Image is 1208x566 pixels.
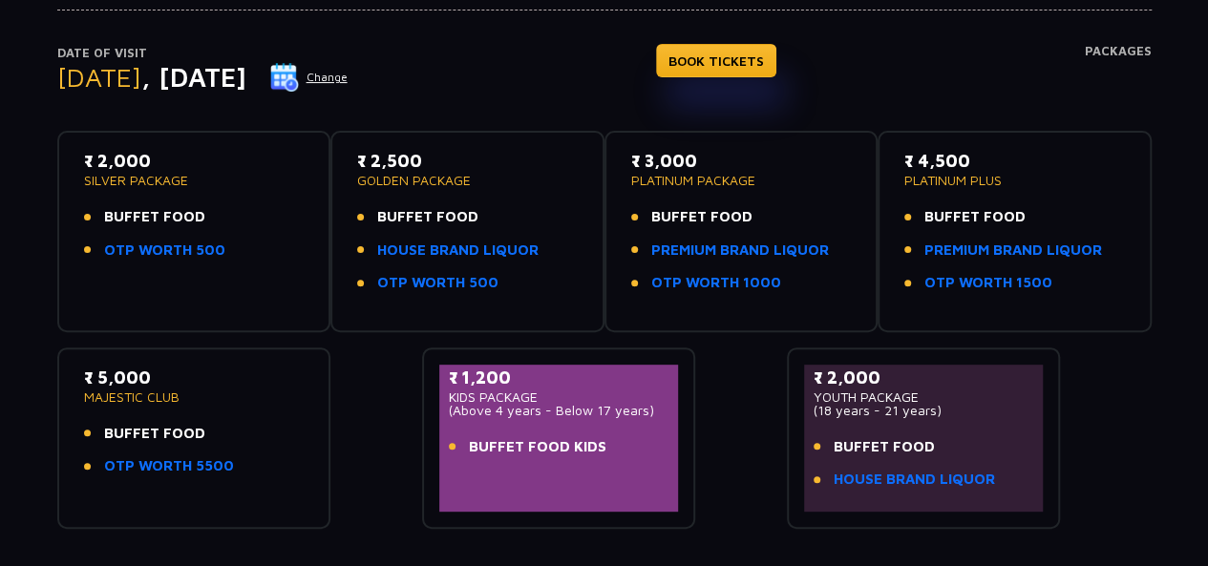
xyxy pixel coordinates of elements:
span: BUFFET FOOD [104,206,205,228]
a: HOUSE BRAND LIQUOR [377,240,539,262]
p: SILVER PACKAGE [84,174,305,187]
p: ₹ 1,200 [449,365,669,390]
button: Change [269,62,349,93]
a: OTP WORTH 500 [377,272,498,294]
p: ₹ 2,000 [814,365,1034,390]
h4: Packages [1085,44,1152,113]
a: OTP WORTH 1500 [924,272,1052,294]
p: (Above 4 years - Below 17 years) [449,404,669,417]
p: ₹ 3,000 [631,148,852,174]
a: OTP WORTH 5500 [104,455,234,477]
p: Date of Visit [57,44,349,63]
a: HOUSE BRAND LIQUOR [834,469,995,491]
p: GOLDEN PACKAGE [357,174,578,187]
a: BOOK TICKETS [656,44,776,77]
p: PLATINUM PLUS [904,174,1125,187]
a: PREMIUM BRAND LIQUOR [651,240,829,262]
p: ₹ 2,000 [84,148,305,174]
p: ₹ 2,500 [357,148,578,174]
span: BUFFET FOOD [104,423,205,445]
span: BUFFET FOOD [377,206,478,228]
p: PLATINUM PACKAGE [631,174,852,187]
p: MAJESTIC CLUB [84,390,305,404]
span: BUFFET FOOD [651,206,752,228]
span: [DATE] [57,61,141,93]
a: PREMIUM BRAND LIQUOR [924,240,1102,262]
span: BUFFET FOOD [834,436,935,458]
p: ₹ 4,500 [904,148,1125,174]
a: OTP WORTH 500 [104,240,225,262]
span: , [DATE] [141,61,246,93]
p: (18 years - 21 years) [814,404,1034,417]
p: KIDS PACKAGE [449,390,669,404]
span: BUFFET FOOD KIDS [469,436,606,458]
p: ₹ 5,000 [84,365,305,390]
a: OTP WORTH 1000 [651,272,781,294]
span: BUFFET FOOD [924,206,1026,228]
p: YOUTH PACKAGE [814,390,1034,404]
